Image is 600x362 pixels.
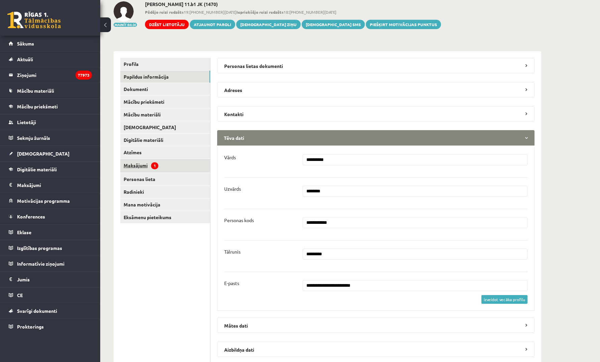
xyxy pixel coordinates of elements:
[120,173,210,185] a: Personas lieta
[237,9,284,15] b: Iepriekšējo reizi redzēts
[120,83,210,95] a: Dokumenti
[9,52,92,67] a: Aktuāli
[9,256,92,271] a: Informatīvie ziņojumi
[17,135,50,141] span: Sekmju žurnāls
[120,146,210,159] a: Atzīmes
[9,287,92,303] a: CE
[9,177,92,193] a: Maksājumi
[217,318,535,333] legend: Mātes dati
[120,121,210,133] a: [DEMOGRAPHIC_DATA]
[151,162,158,169] span: 1
[9,99,92,114] a: Mācību priekšmeti
[17,308,57,314] span: Svarīgi dokumenti
[17,56,33,62] span: Aktuāli
[224,186,241,192] p: Uzvārds
[120,211,210,223] a: Eksāmenu pieteikums
[9,162,92,177] a: Digitālie materiāli
[9,193,92,208] a: Motivācijas programma
[17,198,70,204] span: Motivācijas programma
[114,1,134,21] img: Barbara Bodiļeva
[224,249,241,255] p: Tālrunis
[17,213,45,219] span: Konferences
[9,209,92,224] a: Konferences
[9,36,92,51] a: Sākums
[17,292,23,298] span: CE
[120,108,210,121] a: Mācību materiāli
[9,224,92,240] a: Eklase
[17,103,58,109] span: Mācību priekšmeti
[120,159,210,173] a: Maksājumi1
[17,88,54,94] span: Mācību materiāli
[17,151,69,157] span: [DEMOGRAPHIC_DATA]
[120,96,210,108] a: Mācību priekšmeti
[120,186,210,198] a: Radinieki
[145,9,184,15] b: Pēdējo reizi redzēts
[217,130,535,146] legend: Tēva dati
[9,114,92,130] a: Lietotāji
[366,20,441,29] a: Piešķirt motivācijas punktus
[217,342,535,357] legend: Aizbildņa dati
[217,82,535,97] legend: Adreses
[17,166,57,172] span: Digitālie materiāli
[17,276,30,282] span: Jumis
[9,67,92,83] a: Ziņojumi77973
[120,198,210,211] a: Mana motivācija
[9,130,92,146] a: Sekmju žurnāls
[120,71,210,83] a: Papildus informācija
[224,280,239,286] p: E-pasts
[9,303,92,319] a: Svarīgi dokumenti
[302,20,365,29] a: [DEMOGRAPHIC_DATA] SMS
[17,245,62,251] span: Izglītības programas
[17,177,92,193] legend: Maksājumi
[9,83,92,98] a: Mācību materiāli
[76,71,92,80] i: 77973
[145,9,441,15] span: 19:[PHONE_NUMBER][DATE] 18:[PHONE_NUMBER][DATE]
[114,23,137,27] button: Mainīt bildi
[217,58,535,73] legend: Personas lietas dokumenti
[17,261,64,267] span: Informatīvie ziņojumi
[190,20,235,29] a: Atjaunot paroli
[145,1,441,7] h2: [PERSON_NAME] 11.b1 JK (1470)
[17,324,44,330] span: Proktorings
[9,146,92,161] a: [DEMOGRAPHIC_DATA]
[17,67,92,83] legend: Ziņojumi
[236,20,301,29] a: [DEMOGRAPHIC_DATA] ziņu
[17,119,36,125] span: Lietotāji
[17,40,34,47] span: Sākums
[17,229,31,235] span: Eklase
[145,20,189,29] a: Dzēst lietotāju
[224,217,254,223] p: Personas kods
[120,58,210,70] a: Profils
[9,240,92,256] a: Izglītības programas
[9,319,92,334] a: Proktorings
[224,154,236,160] p: Vārds
[120,134,210,146] a: Digitālie materiāli
[9,272,92,287] a: Jumis
[481,295,528,304] a: izveidot vecāka profilu
[217,106,535,121] legend: Kontakti
[7,12,61,28] a: Rīgas 1. Tālmācības vidusskola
